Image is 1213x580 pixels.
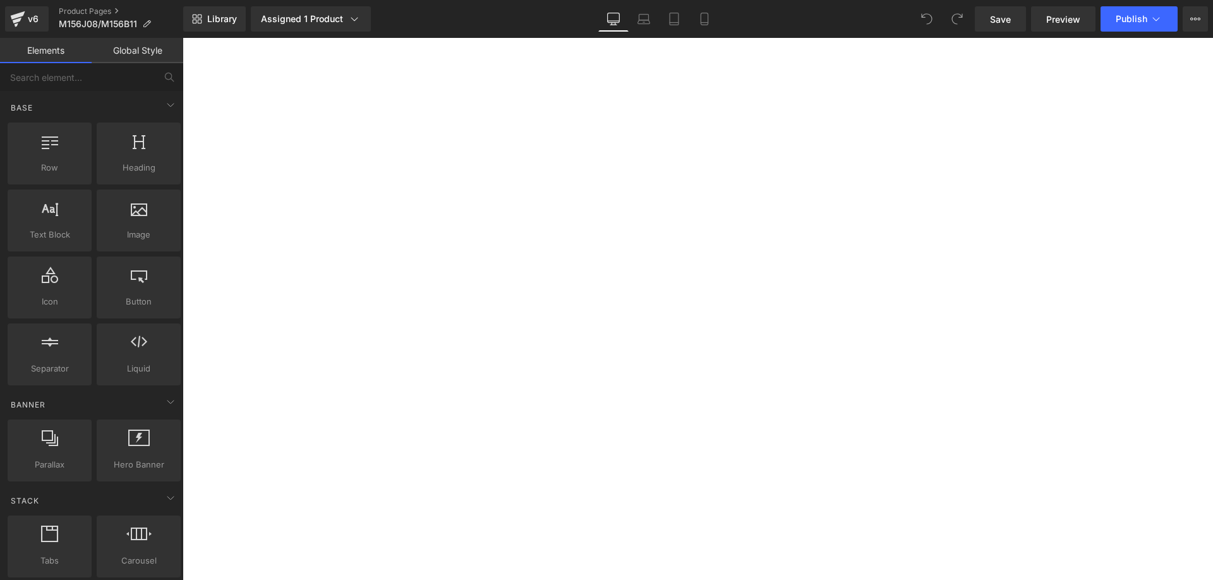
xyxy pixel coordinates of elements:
span: Banner [9,399,47,411]
span: Parallax [11,458,88,471]
button: Redo [944,6,970,32]
a: Desktop [598,6,629,32]
span: Text Block [11,228,88,241]
span: Tabs [11,554,88,567]
button: Publish [1101,6,1178,32]
div: v6 [25,11,41,27]
a: Product Pages [59,6,183,16]
a: Global Style [92,38,183,63]
span: Stack [9,495,40,507]
span: Image [100,228,177,241]
a: Preview [1031,6,1095,32]
span: Separator [11,362,88,375]
button: More [1183,6,1208,32]
a: v6 [5,6,49,32]
span: Liquid [100,362,177,375]
button: Undo [914,6,939,32]
span: M156J08/M156B11 [59,19,137,29]
div: Assigned 1 Product [261,13,361,25]
span: Library [207,13,237,25]
span: Row [11,161,88,174]
span: Save [990,13,1011,26]
span: Icon [11,295,88,308]
a: Tablet [659,6,689,32]
span: Button [100,295,177,308]
span: Carousel [100,554,177,567]
a: Mobile [689,6,720,32]
span: Publish [1116,14,1147,24]
a: Laptop [629,6,659,32]
span: Hero Banner [100,458,177,471]
span: Heading [100,161,177,174]
span: Base [9,102,34,114]
a: New Library [183,6,246,32]
span: Preview [1046,13,1080,26]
